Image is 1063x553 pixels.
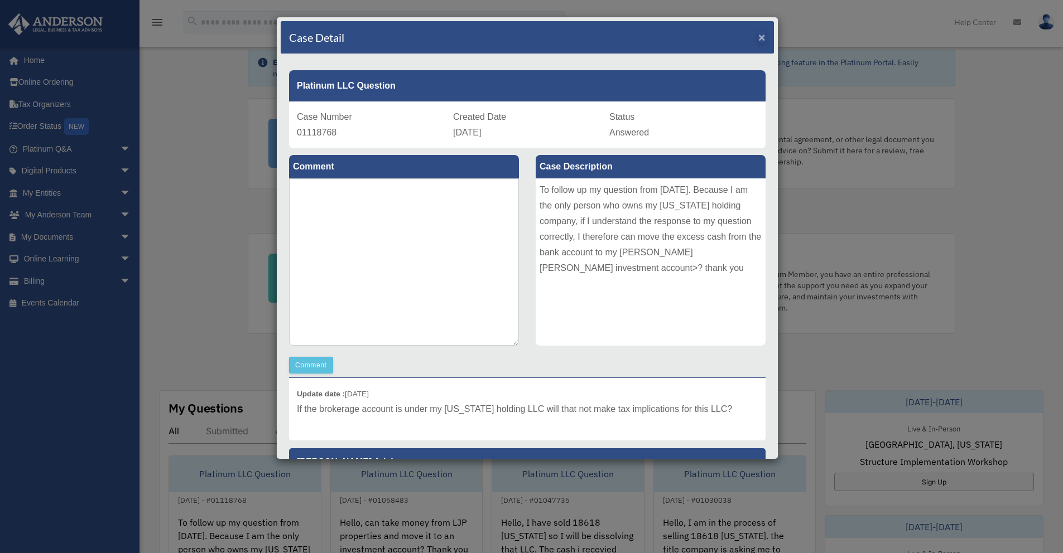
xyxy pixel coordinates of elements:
[289,448,766,476] p: [PERSON_NAME] Advisors
[536,155,766,178] label: Case Description
[297,401,758,417] p: If the brokerage account is under my [US_STATE] holding LLC will that not make tax implications f...
[297,390,345,398] b: Update date :
[297,390,369,398] small: [DATE]
[289,70,766,101] div: Platinum LLC Question
[758,31,766,43] span: ×
[609,112,634,122] span: Status
[297,112,352,122] span: Case Number
[289,155,519,178] label: Comment
[297,128,336,137] span: 01118768
[609,128,649,137] span: Answered
[289,30,344,45] h4: Case Detail
[289,357,333,373] button: Comment
[453,128,481,137] span: [DATE]
[758,31,766,43] button: Close
[536,178,766,346] div: To follow up my question from [DATE]. Because I am the only person who owns my [US_STATE] holding...
[453,112,506,122] span: Created Date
